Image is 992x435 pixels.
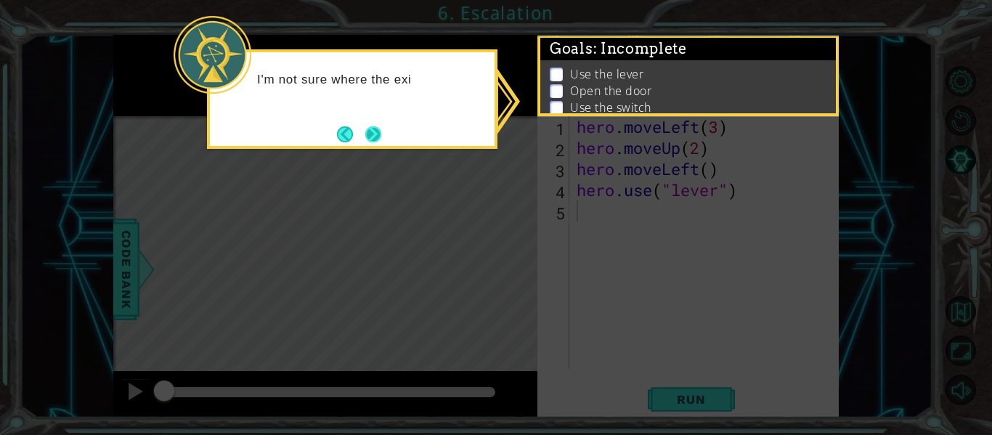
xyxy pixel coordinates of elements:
[570,99,651,115] p: Use the switch
[593,40,687,57] span: : Incomplete
[570,66,643,82] p: Use the lever
[257,72,484,88] p: I'm not sure where the exi
[550,40,687,58] span: Goals
[337,126,365,142] button: Back
[364,125,383,144] button: Next
[570,83,651,99] p: Open the door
